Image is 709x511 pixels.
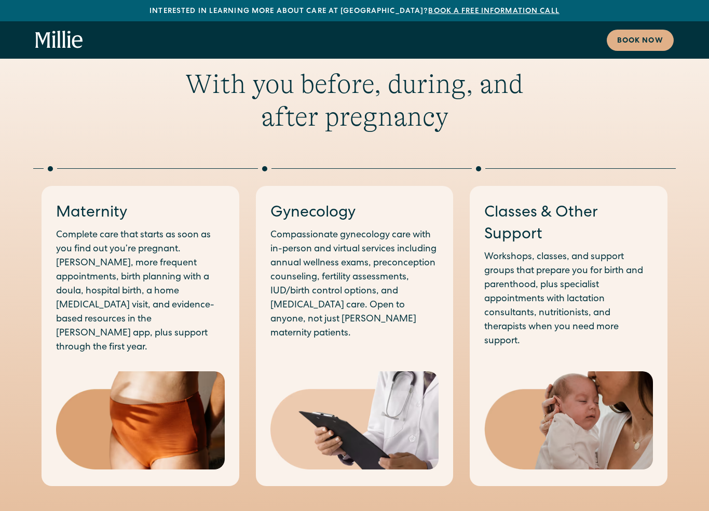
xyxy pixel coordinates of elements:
[35,31,83,49] a: home
[617,36,663,47] div: Book now
[484,371,653,469] img: Mother gently kissing her newborn's head, capturing a tender moment of love and early bonding in ...
[56,228,225,355] p: Complete care that starts as soon as you find out you’re pregnant. [PERSON_NAME], more frequent a...
[270,206,356,221] a: Gynecology
[484,250,653,348] p: Workshops, classes, and support groups that prepare you for birth and parenthood, plus specialist...
[270,371,439,469] img: Medical professional in a white coat holding a clipboard, representing expert care and diagnosis ...
[484,206,598,243] a: Classes & Other Support
[56,371,225,469] img: Close-up of a woman's midsection wearing high-waisted postpartum underwear, highlighting comfort ...
[428,8,559,15] a: Book a free information call
[56,206,127,221] a: Maternity
[155,68,554,133] h2: With you before, during, and after pregnancy
[270,228,439,341] p: Compassionate gynecology care with in-person and virtual services including annual wellness exams...
[607,30,674,51] a: Book now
